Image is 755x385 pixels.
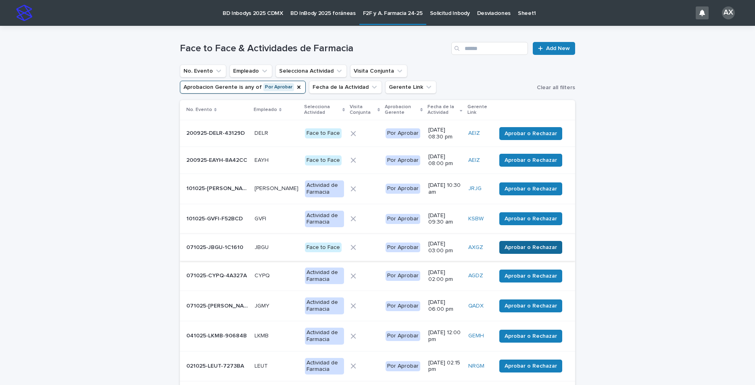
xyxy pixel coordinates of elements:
[350,103,375,117] p: Visita Conjunta
[305,180,344,197] div: Actividad de Farmacia
[499,212,562,225] button: Aprobar o Rechazar
[505,156,557,164] span: Aprobar o Rechazar
[505,243,557,251] span: Aprobar o Rechazar
[428,182,462,196] p: [DATE] 10:30 am
[505,332,557,340] span: Aprobar o Rechazar
[186,155,249,164] p: 200925-EAYH-8A42CC
[428,212,462,226] p: [DATE] 09:30 am
[428,329,462,343] p: [DATE] 12:00 pm
[180,147,575,174] tr: 200925-EAYH-8A42CC200925-EAYH-8A42CC EAYHEAYH Face to FacePor Aprobar[DATE] 08:00 pmAEIZ Aprobar ...
[505,215,557,223] span: Aprobar o Rechazar
[428,241,462,254] p: [DATE] 03:00 pm
[180,204,575,234] tr: 101025-GVFI-F52BCD101025-GVFI-F52BCD GVFIGVFI Actividad de FarmaciaPor Aprobar[DATE] 09:30 amKSBW...
[254,105,277,114] p: Empleado
[305,358,344,375] div: Actividad de Farmacia
[537,85,575,90] span: Clear all filters
[468,272,483,279] a: AGDZ
[186,331,248,339] p: 041025-LKMB-90684B
[428,360,462,373] p: [DATE] 02:15 pm
[16,5,32,21] img: stacker-logo-s-only.png
[386,128,420,138] div: Por Aprobar
[468,363,484,370] a: NRGM
[499,360,562,372] button: Aprobar o Rechazar
[428,103,458,117] p: Fecha de la Actividad
[499,241,562,254] button: Aprobar o Rechazar
[468,333,484,339] a: GEMH
[505,362,557,370] span: Aprobar o Rechazar
[275,65,347,77] button: Selecciona Actividad
[180,65,226,77] button: No. Evento
[186,361,246,370] p: 021025-LEUT-7273BA
[305,155,342,165] div: Face to Face
[386,214,420,224] div: Por Aprobar
[309,81,382,94] button: Fecha de la Actividad
[385,81,436,94] button: Gerente Link
[428,269,462,283] p: [DATE] 02:00 pm
[386,184,420,194] div: Por Aprobar
[468,157,480,164] a: AEIZ
[186,214,244,222] p: 101025-GVFI-F52BCD
[180,234,575,261] tr: 071025-JBGU-1C1610071025-JBGU-1C1610 JBGUJBGU Face to FacePor Aprobar[DATE] 03:00 pmAXGZ Aprobar ...
[254,184,300,192] p: [PERSON_NAME]
[499,270,562,282] button: Aprobar o Rechazar
[505,272,557,280] span: Aprobar o Rechazar
[386,301,420,311] div: Por Aprobar
[468,303,484,310] a: QADX
[254,214,268,222] p: GVFI
[350,65,407,77] button: Visita Conjunta
[534,82,575,94] button: Clear all filters
[505,302,557,310] span: Aprobar o Rechazar
[467,103,490,117] p: Gerente Link
[186,128,246,137] p: 200925-DELR-43129D
[386,155,420,165] div: Por Aprobar
[305,297,344,314] div: Actividad de Farmacia
[254,128,270,137] p: DELR
[505,130,557,138] span: Aprobar o Rechazar
[254,243,270,251] p: JBGU
[499,182,562,195] button: Aprobar o Rechazar
[468,130,480,137] a: AEIZ
[386,271,420,281] div: Por Aprobar
[254,331,270,339] p: LKMB
[180,120,575,147] tr: 200925-DELR-43129D200925-DELR-43129D DELRDELR Face to FacePor Aprobar[DATE] 08:30 pmAEIZ Aprobar ...
[499,299,562,312] button: Aprobar o Rechazar
[451,42,528,55] input: Search
[305,328,344,345] div: Actividad de Farmacia
[305,243,342,253] div: Face to Face
[386,331,420,341] div: Por Aprobar
[186,105,212,114] p: No. Evento
[499,154,562,167] button: Aprobar o Rechazar
[186,271,248,279] p: 071025-CYPQ-4A327A
[180,321,575,351] tr: 041025-LKMB-90684B041025-LKMB-90684B LKMBLKMB Actividad de FarmaciaPor Aprobar[DATE] 12:00 pmGEMH...
[305,268,344,285] div: Actividad de Farmacia
[180,351,575,381] tr: 021025-LEUT-7273BA021025-LEUT-7273BA LEUTLEUT Actividad de FarmaciaPor Aprobar[DATE] 02:15 pmNRGM...
[180,291,575,321] tr: 071025-[PERSON_NAME]-CB259B071025-[PERSON_NAME]-CB259B JGMYJGMY Actividad de FarmaciaPor Aprobar[...
[385,103,418,117] p: Aprobacion Gerente
[546,46,570,51] span: Add New
[180,174,575,204] tr: 101025-[PERSON_NAME]-F2EFFF101025-[PERSON_NAME]-F2EFFF [PERSON_NAME][PERSON_NAME] Actividad de Fa...
[254,271,271,279] p: CYPQ
[180,81,306,94] button: Aprobacion Gerente
[254,155,270,164] p: EAYH
[428,127,462,140] p: [DATE] 08:30 pm
[468,244,483,251] a: AXGZ
[468,185,482,192] a: JRJG
[386,361,420,371] div: Por Aprobar
[305,128,342,138] div: Face to Face
[186,243,245,251] p: 071025-JBGU-1C1610
[386,243,420,253] div: Por Aprobar
[186,184,250,192] p: 101025-VMTZ-F2EFFF
[305,211,344,228] div: Actividad de Farmacia
[254,301,271,310] p: JGMY
[180,43,448,54] h1: Face to Face & Actividades de Farmacia
[428,153,462,167] p: [DATE] 08:00 pm
[499,127,562,140] button: Aprobar o Rechazar
[505,185,557,193] span: Aprobar o Rechazar
[428,299,462,313] p: [DATE] 06:00 pm
[180,261,575,291] tr: 071025-CYPQ-4A327A071025-CYPQ-4A327A CYPQCYPQ Actividad de FarmaciaPor Aprobar[DATE] 02:00 pmAGDZ...
[722,6,735,19] div: AX
[304,103,340,117] p: Selecciona Actividad
[254,361,269,370] p: LEUT
[186,301,250,310] p: 071025-JGMY-CB259B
